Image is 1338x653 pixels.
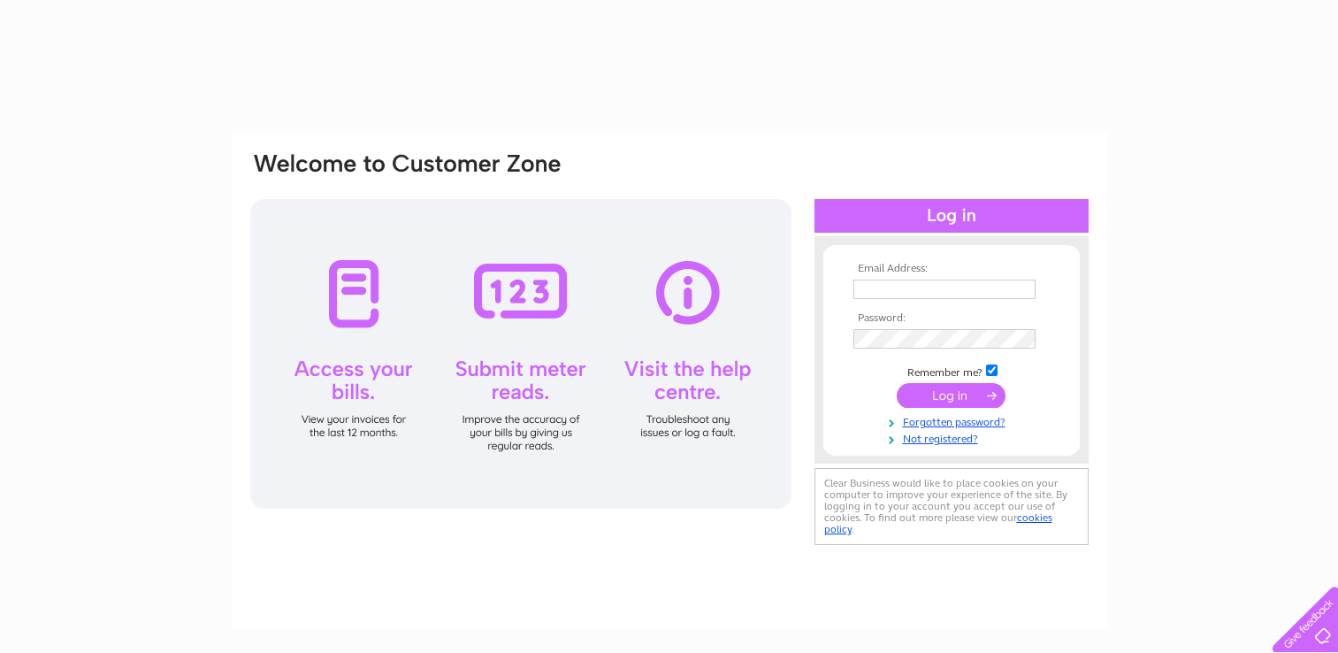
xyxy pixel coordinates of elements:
a: cookies policy [824,511,1052,535]
input: Submit [897,383,1005,408]
a: Not registered? [853,429,1054,446]
a: Forgotten password? [853,412,1054,429]
th: Password: [849,312,1054,325]
th: Email Address: [849,263,1054,275]
td: Remember me? [849,362,1054,380]
div: Clear Business would like to place cookies on your computer to improve your experience of the sit... [814,468,1089,545]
